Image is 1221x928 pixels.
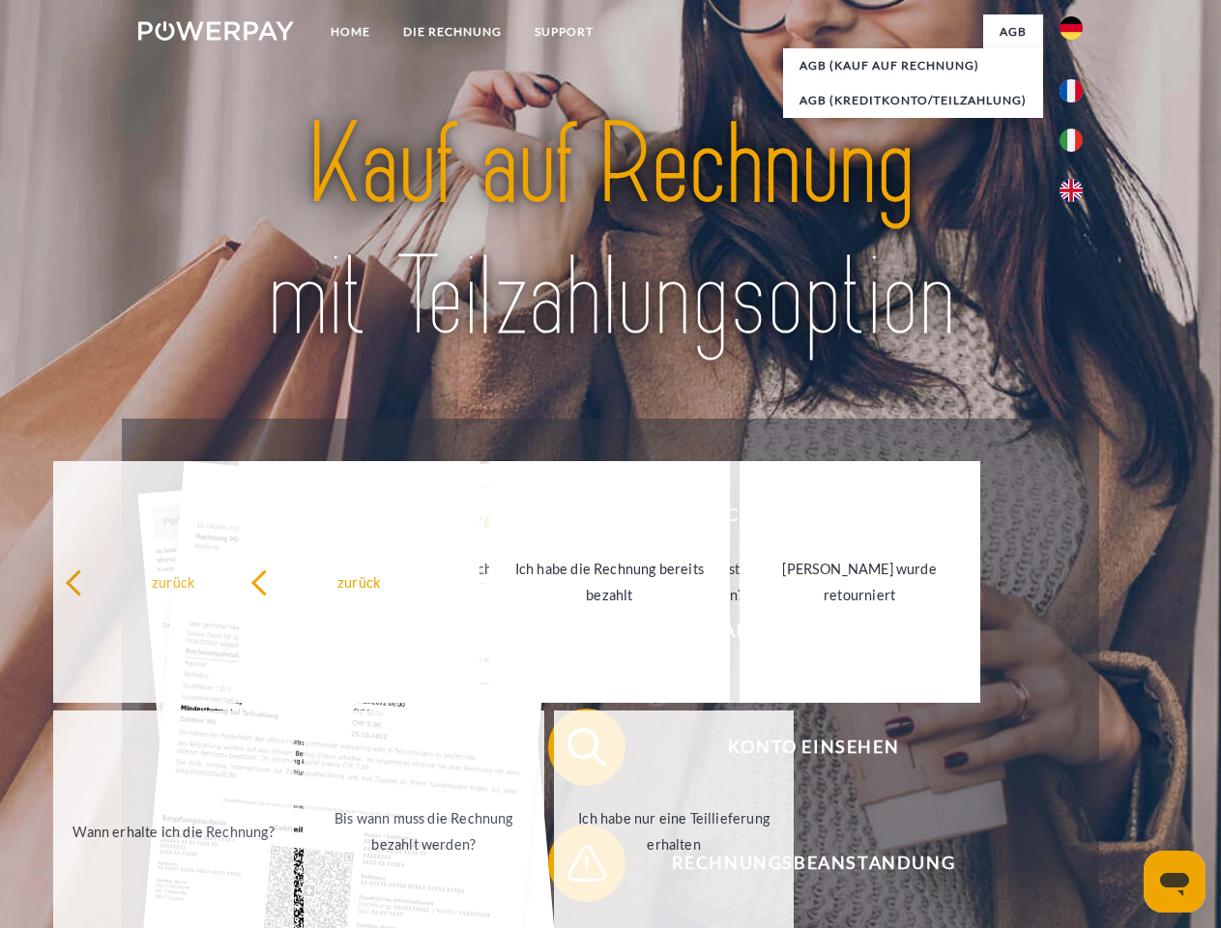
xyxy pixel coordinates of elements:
[1060,79,1083,102] img: fr
[250,568,468,594] div: zurück
[65,818,282,844] div: Wann erhalte ich die Rechnung?
[751,556,969,608] div: [PERSON_NAME] wurde retourniert
[314,14,387,49] a: Home
[1060,129,1083,152] img: it
[501,556,718,608] div: Ich habe die Rechnung bereits bezahlt
[185,93,1036,370] img: title-powerpay_de.svg
[1144,851,1206,913] iframe: Schaltfläche zum Öffnen des Messaging-Fensters
[983,14,1043,49] a: agb
[138,21,294,41] img: logo-powerpay-white.svg
[1060,179,1083,202] img: en
[315,805,533,857] div: Bis wann muss die Rechnung bezahlt werden?
[566,805,783,857] div: Ich habe nur eine Teillieferung erhalten
[387,14,518,49] a: DIE RECHNUNG
[518,14,610,49] a: SUPPORT
[783,48,1043,83] a: AGB (Kauf auf Rechnung)
[783,83,1043,118] a: AGB (Kreditkonto/Teilzahlung)
[1060,16,1083,40] img: de
[65,568,282,594] div: zurück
